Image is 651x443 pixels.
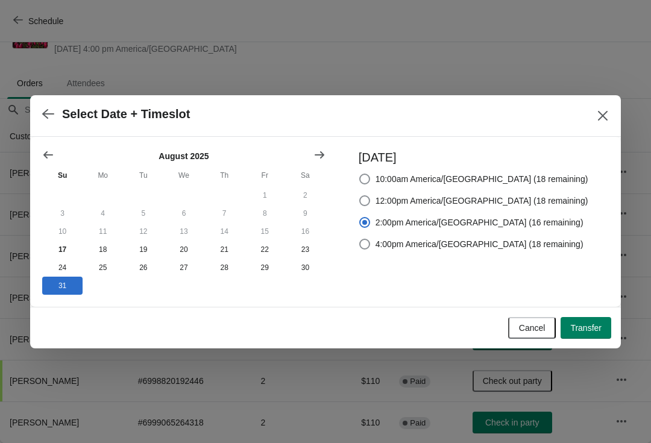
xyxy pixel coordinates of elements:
button: Wednesday August 27 2025 [163,259,204,277]
th: Thursday [204,165,245,186]
button: Today Sunday August 17 2025 [42,240,83,259]
button: Sunday August 3 2025 [42,204,83,222]
th: Friday [245,165,285,186]
button: Sunday August 10 2025 [42,222,83,240]
button: Wednesday August 20 2025 [163,240,204,259]
button: Friday August 22 2025 [245,240,285,259]
button: Monday August 25 2025 [83,259,123,277]
button: Friday August 8 2025 [245,204,285,222]
button: Thursday August 7 2025 [204,204,245,222]
button: Close [592,105,614,127]
button: Monday August 11 2025 [83,222,123,240]
button: Saturday August 23 2025 [285,240,325,259]
button: Friday August 15 2025 [245,222,285,240]
button: Monday August 18 2025 [83,240,123,259]
span: 12:00pm America/[GEOGRAPHIC_DATA] (18 remaining) [376,195,588,207]
span: 2:00pm America/[GEOGRAPHIC_DATA] (16 remaining) [376,216,583,228]
button: Sunday August 24 2025 [42,259,83,277]
h2: Select Date + Timeslot [62,107,190,121]
th: Sunday [42,165,83,186]
span: Cancel [519,323,546,333]
button: Show previous month, July 2025 [37,144,59,166]
th: Tuesday [123,165,163,186]
button: Saturday August 9 2025 [285,204,325,222]
button: Tuesday August 5 2025 [123,204,163,222]
th: Wednesday [163,165,204,186]
th: Monday [83,165,123,186]
button: Saturday August 30 2025 [285,259,325,277]
h3: [DATE] [359,149,588,166]
button: Tuesday August 26 2025 [123,259,163,277]
button: Show next month, September 2025 [309,144,330,166]
button: Sunday August 31 2025 [42,277,83,295]
button: Saturday August 2 2025 [285,186,325,204]
button: Transfer [561,317,611,339]
button: Friday August 1 2025 [245,186,285,204]
button: Saturday August 16 2025 [285,222,325,240]
button: Friday August 29 2025 [245,259,285,277]
button: Cancel [508,317,556,339]
span: 10:00am America/[GEOGRAPHIC_DATA] (18 remaining) [376,173,588,185]
button: Tuesday August 19 2025 [123,240,163,259]
button: Wednesday August 13 2025 [163,222,204,240]
button: Monday August 4 2025 [83,204,123,222]
span: 4:00pm America/[GEOGRAPHIC_DATA] (18 remaining) [376,238,583,250]
th: Saturday [285,165,325,186]
span: Transfer [570,323,602,333]
button: Tuesday August 12 2025 [123,222,163,240]
button: Thursday August 14 2025 [204,222,245,240]
button: Thursday August 21 2025 [204,240,245,259]
button: Wednesday August 6 2025 [163,204,204,222]
button: Thursday August 28 2025 [204,259,245,277]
